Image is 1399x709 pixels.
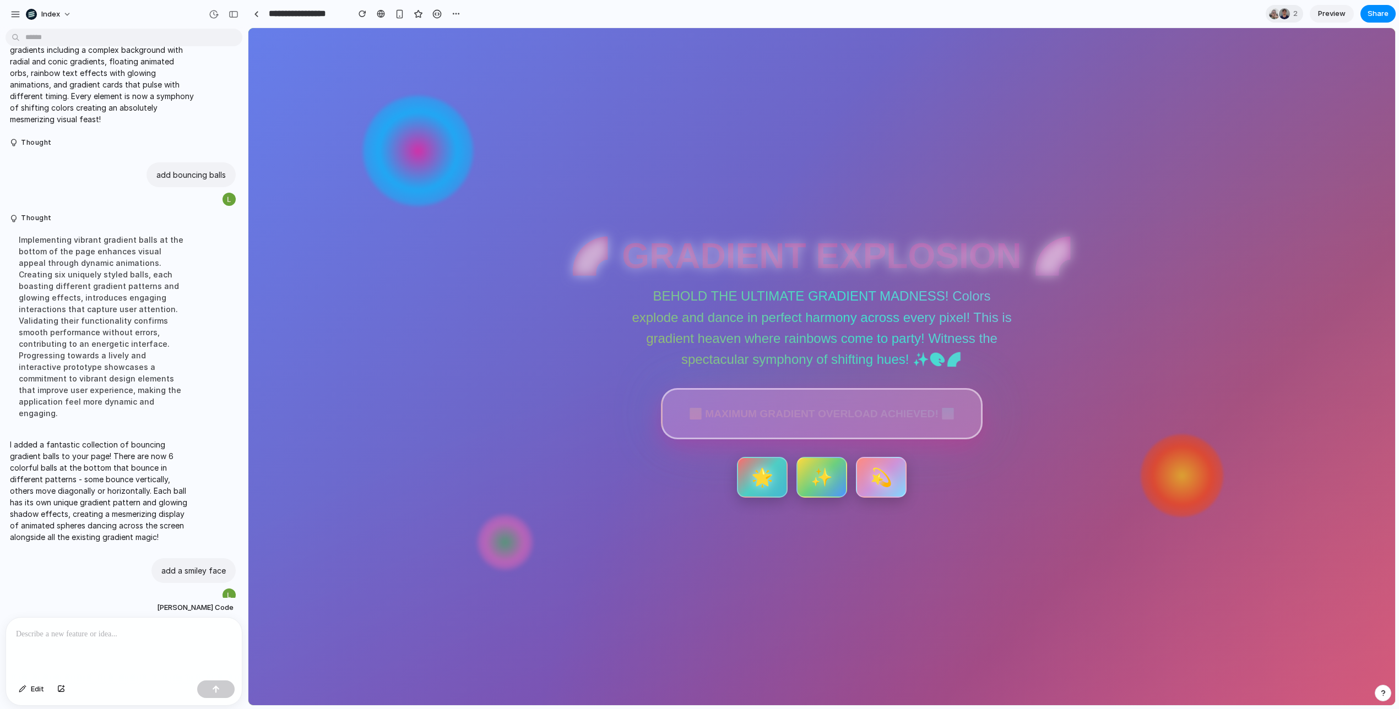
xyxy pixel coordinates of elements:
span: [PERSON_NAME] Code [157,602,234,613]
span: 💫 [622,439,644,459]
button: [PERSON_NAME] Code [154,598,237,618]
span: Edit [31,684,44,695]
p: I've created the ultimate gradient explosion! Your page now features multiple layered animated gr... [10,21,194,125]
div: 2 [1266,5,1303,23]
h1: 🌈 GRADIENT EXPLOSION 🌈 [320,208,827,249]
button: Edit [13,680,50,698]
p: I added a fantastic collection of bouncing gradient balls to your page! There are now 6 colorful ... [10,439,194,543]
button: Share [1360,5,1396,23]
p: 🎆 MAXIMUM GRADIENT OVERLOAD ACHIEVED! 🎆 [441,379,706,392]
span: 🌟 [503,439,525,459]
div: Implementing vibrant gradient balls at the bottom of the page enhances visual appeal through dyna... [10,227,194,426]
button: Index [21,6,77,23]
span: 2 [1293,8,1301,19]
p: add a smiley face [161,565,226,576]
span: Preview [1318,8,1346,19]
a: Preview [1310,5,1354,23]
span: ✨ [562,439,584,459]
span: Index [41,9,60,20]
span: Share [1368,8,1389,19]
p: BEHOLD THE ULTIMATE GRADIENT MADNESS! Colors explode and dance in perfect harmony across every pi... [381,258,766,342]
p: add bouncing balls [156,169,226,181]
